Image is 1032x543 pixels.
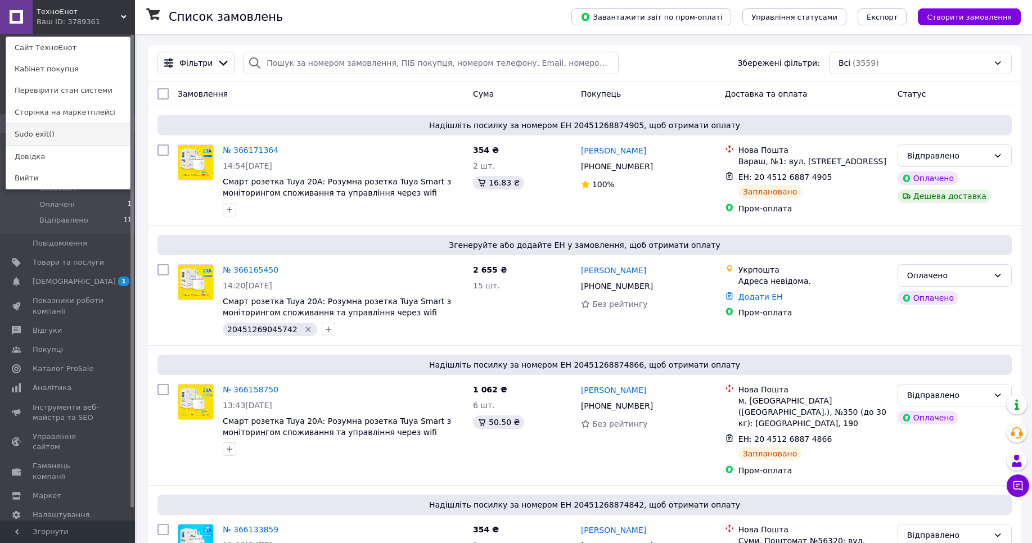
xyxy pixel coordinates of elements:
span: Створити замовлення [927,13,1012,21]
span: Гаманець компанії [33,461,104,481]
h1: Список замовлень [169,10,283,24]
span: Надішліть посилку за номером ЕН 20451268874905, щоб отримати оплату [162,120,1007,131]
a: Сторінка на маркетплейсі [6,102,130,123]
span: Завантажити звіт по пром-оплаті [580,12,722,22]
span: Оплачені [39,200,75,210]
span: Експорт [867,13,898,21]
div: Ваш ID: 3789361 [37,17,84,27]
div: Укрпошта [738,264,889,275]
span: 2 шт. [473,161,495,170]
a: Фото товару [178,384,214,420]
span: Управління статусами [751,13,837,21]
span: ЕН: 20 4512 6887 4866 [738,435,832,444]
span: 14:20[DATE] [223,281,272,290]
button: Створити замовлення [918,8,1021,25]
svg: Видалити мітку [304,325,313,334]
span: [PHONE_NUMBER] [581,162,653,171]
a: № 366165450 [223,265,278,274]
a: Смарт розетка Tuya 20А: Розумна розетка Tuya Smart з моніторингом споживання та управління через ... [223,417,451,448]
a: Перевірити стан системи [6,80,130,101]
div: Оплачено [898,411,958,424]
a: Довідка [6,146,130,168]
span: 11 [124,215,132,225]
span: 1 [128,200,132,210]
div: Пром-оплата [738,465,889,476]
a: Створити замовлення [907,12,1021,21]
span: Згенеруйте або додайте ЕН у замовлення, щоб отримати оплату [162,239,1007,251]
span: 6 шт. [473,401,495,410]
span: 13:43[DATE] [223,401,272,410]
button: Управління статусами [742,8,846,25]
div: Заплановано [738,447,802,460]
span: Без рейтингу [592,419,648,428]
span: 14:54[DATE] [223,161,272,170]
a: Сайт ТехноЄнот [6,37,130,58]
img: Фото товару [178,384,213,419]
div: Відправлено [907,529,989,541]
a: № 366158750 [223,385,278,394]
span: Доставка та оплата [725,89,808,98]
span: 20451269045742 [227,325,298,334]
div: Нова Пошта [738,384,889,395]
span: ЕН: 20 4512 6887 4905 [738,173,832,182]
span: ТехноЄнот [37,7,121,17]
a: Кабінет покупця [6,58,130,80]
a: Смарт розетка Tuya 20А: Розумна розетка Tuya Smart з моніторингом споживання та управління через ... [223,297,451,328]
div: Оплачено [898,291,958,305]
input: Пошук за номером замовлення, ПІБ покупця, номером телефону, Email, номером накладної [244,52,618,74]
span: Налаштування [33,510,90,520]
span: Інструменти веб-майстра та SEO [33,402,104,423]
span: Відгуки [33,325,62,336]
a: Sudo exit() [6,124,130,145]
span: 100% [592,180,615,189]
a: Додати ЕН [738,292,783,301]
span: Покупець [581,89,621,98]
span: Аналітика [33,383,71,393]
div: Дешева доставка [898,189,991,203]
span: Фільтри [179,57,213,69]
span: Показники роботи компанії [33,296,104,316]
img: Фото товару [178,145,213,180]
span: 354 ₴ [473,146,499,155]
a: № 366171364 [223,146,278,155]
span: 1 062 ₴ [473,385,507,394]
span: (3559) [853,58,879,67]
div: 50.50 ₴ [473,415,524,429]
span: 1 [118,277,129,286]
a: Смарт розетка Tuya 20А: Розумна розетка Tuya Smart з моніторингом споживання та управління через ... [223,177,451,209]
span: Відправлено [39,215,88,225]
a: Фото товару [178,144,214,180]
div: Нова Пошта [738,524,889,535]
span: Покупці [33,345,63,355]
span: Управління сайтом [33,432,104,452]
div: Пром-оплата [738,307,889,318]
span: Повідомлення [33,238,87,248]
div: Відправлено [907,389,989,401]
span: Товари та послуги [33,257,104,268]
div: Адреса невідома. [738,275,889,287]
span: Cума [473,89,494,98]
div: м. [GEOGRAPHIC_DATA] ([GEOGRAPHIC_DATA].), №350 (до 30 кг): [GEOGRAPHIC_DATA], 190 [738,395,889,429]
div: Пром-оплата [738,203,889,214]
span: Замовлення [178,89,228,98]
button: Завантажити звіт по пром-оплаті [571,8,731,25]
div: Відправлено [907,150,989,162]
a: Вийти [6,168,130,189]
a: Фото товару [178,264,214,300]
span: [DEMOGRAPHIC_DATA] [33,277,116,287]
div: Заплановано [738,185,802,198]
span: [PHONE_NUMBER] [581,401,653,410]
img: Фото товару [178,265,213,300]
a: [PERSON_NAME] [581,384,646,396]
span: Збережені фільтри: [738,57,820,69]
span: Надішліть посилку за номером ЕН 20451268874866, щоб отримати оплату [162,359,1007,370]
button: Експорт [858,8,907,25]
span: Надішліть посилку за номером ЕН 20451268874842, щоб отримати оплату [162,499,1007,510]
span: Без рейтингу [592,300,648,309]
div: Оплачено [907,269,989,282]
span: Каталог ProSale [33,364,93,374]
span: 2 655 ₴ [473,265,507,274]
